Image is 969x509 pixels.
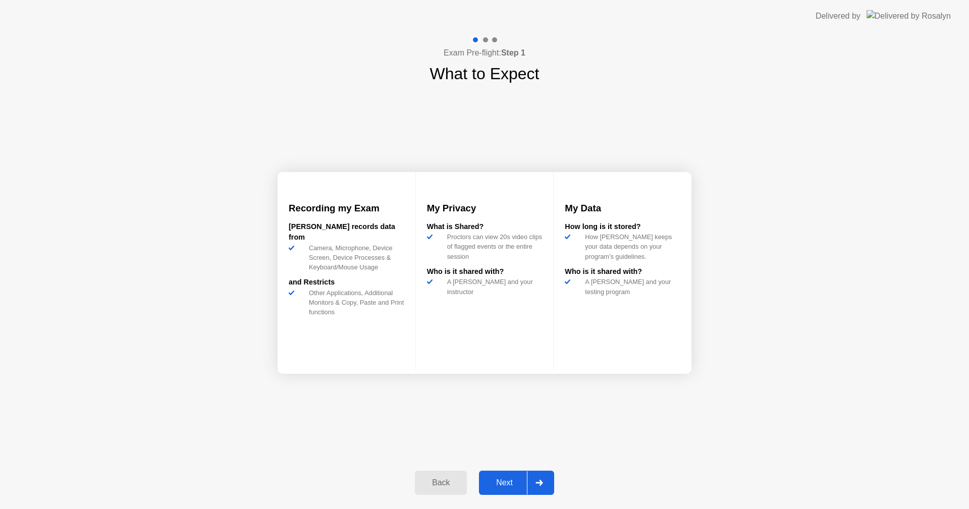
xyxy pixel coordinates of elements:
[427,221,543,233] div: What is Shared?
[427,266,543,277] div: Who is it shared with?
[867,10,951,22] img: Delivered by Rosalyn
[816,10,860,22] div: Delivered by
[305,243,404,272] div: Camera, Microphone, Device Screen, Device Processes & Keyboard/Mouse Usage
[565,201,680,215] h3: My Data
[430,62,540,86] h1: What to Expect
[565,266,680,277] div: Who is it shared with?
[289,277,404,288] div: and Restricts
[415,471,467,495] button: Back
[482,478,527,487] div: Next
[305,288,404,317] div: Other Applications, Additional Monitors & Copy, Paste and Print functions
[501,48,525,57] b: Step 1
[443,232,543,261] div: Proctors can view 20s video clips of flagged events or the entire session
[418,478,464,487] div: Back
[289,201,404,215] h3: Recording my Exam
[289,221,404,243] div: [PERSON_NAME] records data from
[443,277,543,296] div: A [PERSON_NAME] and your instructor
[479,471,554,495] button: Next
[427,201,543,215] h3: My Privacy
[565,221,680,233] div: How long is it stored?
[581,232,680,261] div: How [PERSON_NAME] keeps your data depends on your program’s guidelines.
[444,47,525,59] h4: Exam Pre-flight:
[581,277,680,296] div: A [PERSON_NAME] and your testing program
